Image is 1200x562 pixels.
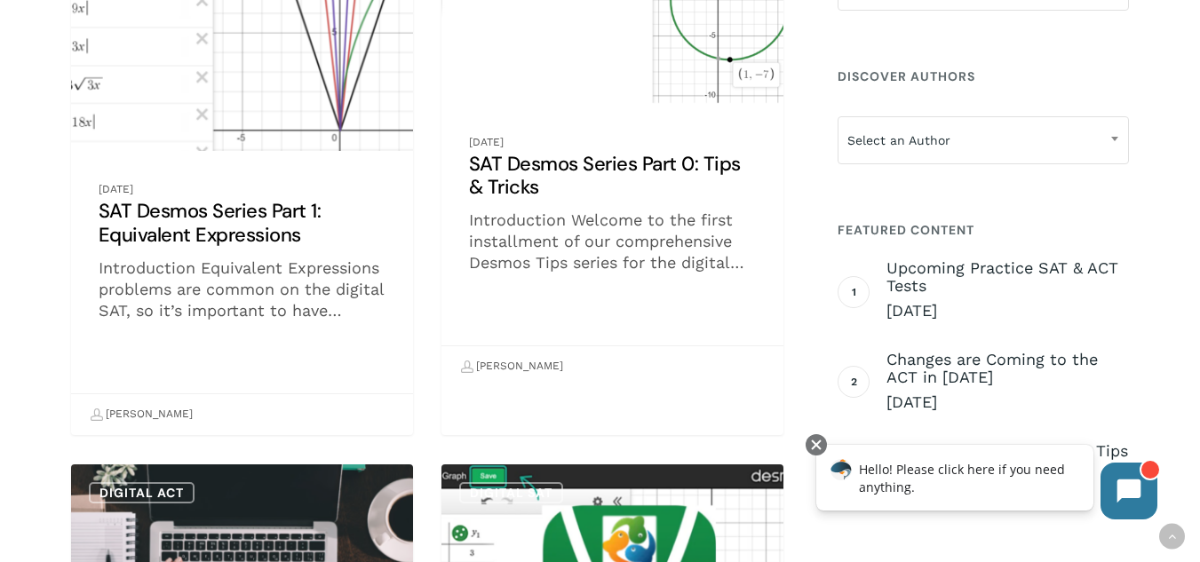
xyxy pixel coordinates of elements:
a: Upcoming Practice SAT & ACT Tests [DATE] [886,259,1129,321]
iframe: Chatbot [798,431,1175,537]
a: Changes are Coming to the ACT in [DATE] [DATE] [886,351,1129,413]
a: [PERSON_NAME] [90,400,193,430]
h4: Featured Content [838,214,1129,246]
span: Upcoming Practice SAT & ACT Tests [886,259,1129,295]
a: [PERSON_NAME] [460,352,563,382]
h4: Discover Authors [838,60,1129,92]
a: Digital ACT [89,482,195,503]
span: [DATE] [886,300,1129,321]
span: Select an Author [838,122,1128,159]
span: Changes are Coming to the ACT in [DATE] [886,351,1129,386]
a: Digital SAT [459,482,563,503]
span: [DATE] [886,392,1129,413]
span: Select an Author [838,116,1129,164]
